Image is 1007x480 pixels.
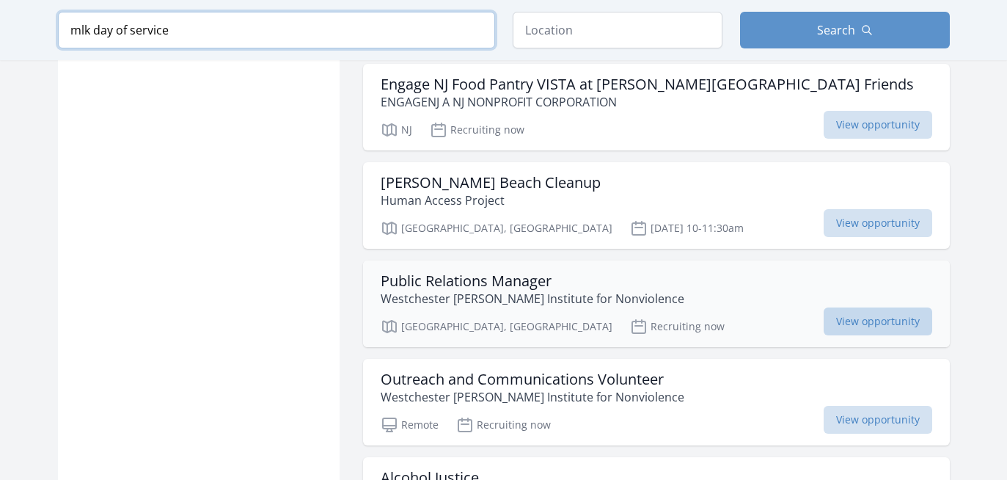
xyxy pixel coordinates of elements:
p: Westchester [PERSON_NAME] Institute for Nonviolence [381,290,684,308]
h3: Public Relations Manager [381,272,684,290]
span: View opportunity [824,111,932,139]
p: [DATE] 10-11:30am [630,219,744,237]
p: Human Access Project [381,192,601,209]
p: [GEOGRAPHIC_DATA], [GEOGRAPHIC_DATA] [381,219,612,237]
p: NJ [381,121,412,139]
span: Search [817,21,855,39]
span: View opportunity [824,209,932,237]
span: View opportunity [824,406,932,434]
button: Search [740,12,950,48]
h3: Outreach and Communications Volunteer [381,371,684,388]
span: View opportunity [824,308,932,335]
p: Westchester [PERSON_NAME] Institute for Nonviolence [381,388,684,406]
a: Public Relations Manager Westchester [PERSON_NAME] Institute for Nonviolence [GEOGRAPHIC_DATA], [... [363,261,950,347]
p: Recruiting now [630,318,725,335]
a: Outreach and Communications Volunteer Westchester [PERSON_NAME] Institute for Nonviolence Remote ... [363,359,950,446]
h3: [PERSON_NAME] Beach Cleanup [381,174,601,192]
p: [GEOGRAPHIC_DATA], [GEOGRAPHIC_DATA] [381,318,612,335]
a: [PERSON_NAME] Beach Cleanup Human Access Project [GEOGRAPHIC_DATA], [GEOGRAPHIC_DATA] [DATE] 10-1... [363,162,950,249]
p: Recruiting now [456,416,551,434]
p: ENGAGENJ A NJ NONPROFIT CORPORATION [381,93,914,111]
p: Recruiting now [430,121,524,139]
a: Engage NJ Food Pantry VISTA at [PERSON_NAME][GEOGRAPHIC_DATA] Friends ENGAGENJ A NJ NONPROFIT COR... [363,64,950,150]
p: Remote [381,416,439,434]
h3: Engage NJ Food Pantry VISTA at [PERSON_NAME][GEOGRAPHIC_DATA] Friends [381,76,914,93]
input: Keyword [58,12,495,48]
input: Location [513,12,722,48]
